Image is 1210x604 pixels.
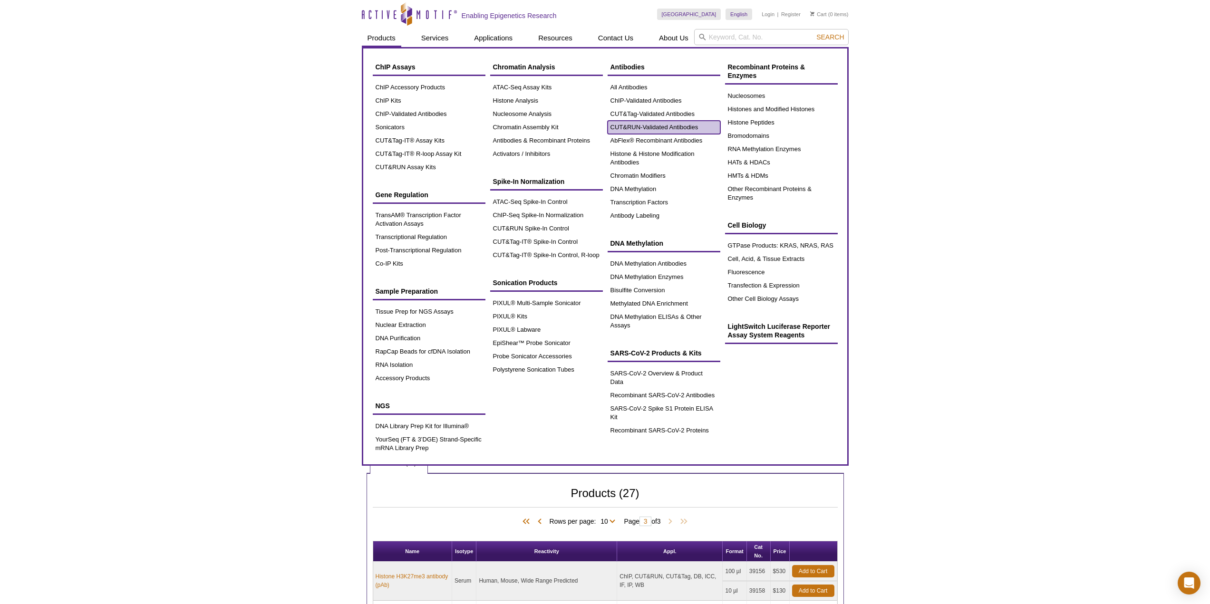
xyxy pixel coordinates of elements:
a: Applications [468,29,518,47]
a: Contact Us [592,29,639,47]
td: $130 [771,581,790,601]
a: Other Recombinant Proteins & Enzymes [725,182,838,204]
a: CUT&Tag-IT® Assay Kits [373,134,485,147]
div: Open Intercom Messenger [1178,572,1200,594]
a: Transcription Factors [608,196,720,209]
a: ChIP Assays [373,58,485,76]
a: Antibody Labeling [608,209,720,222]
a: Antibodies [608,58,720,76]
a: Nuclear Extraction [373,318,485,332]
input: Keyword, Cat. No. [694,29,849,45]
span: Chromatin Analysis [493,63,555,71]
th: Cat No. [747,541,771,562]
a: CUT&Tag-IT® Spike-In Control [490,235,603,249]
a: Transfection & Expression [725,279,838,292]
button: Search [813,33,847,41]
a: RNA Isolation [373,358,485,372]
a: Products [362,29,401,47]
a: Probe Sonicator Accessories [490,350,603,363]
a: Tissue Prep for NGS Assays [373,305,485,318]
a: CUT&Tag-Validated Antibodies [608,107,720,121]
a: Bromodomains [725,129,838,143]
a: RapCap Beads for cfDNA Isolation [373,345,485,358]
a: Histone Analysis [490,94,603,107]
span: Cell Biology [728,221,766,229]
a: Resources [532,29,578,47]
span: Page of [619,517,665,526]
a: ChIP-Validated Antibodies [373,107,485,121]
th: Format [723,541,746,562]
a: Cell, Acid, & Tissue Extracts [725,252,838,266]
a: Sonicators [373,121,485,134]
a: Activators / Inhibitors [490,147,603,161]
a: CUT&RUN Spike-In Control [490,222,603,235]
a: PIXUL® Labware [490,323,603,336]
a: Gene Regulation [373,186,485,204]
a: Services [416,29,455,47]
a: DNA Methylation Enzymes [608,270,720,284]
a: ChIP-Validated Antibodies [608,94,720,107]
a: SARS-CoV-2 Spike S1 Protein ELISA Kit [608,402,720,424]
a: About Us [653,29,694,47]
a: Chromatin Analysis [490,58,603,76]
td: 39158 [747,581,771,601]
h2: Enabling Epigenetics Research [462,11,557,20]
a: Co-IP Kits [373,257,485,270]
span: Spike-In Normalization [493,178,565,185]
span: Next Page [666,517,675,527]
a: PIXUL® Multi-Sample Sonicator [490,297,603,310]
a: Chromatin Assembly Kit [490,121,603,134]
a: SARS-CoV-2 Products & Kits [608,344,720,362]
span: Previous Page [535,517,544,527]
a: ChIP Kits [373,94,485,107]
th: Appl. [617,541,723,562]
a: Spike-In Normalization [490,173,603,191]
a: PIXUL® Kits [490,310,603,323]
a: Polystyrene Sonication Tubes [490,363,603,376]
th: Price [771,541,790,562]
a: Add to Cart [792,585,834,597]
td: 39156 [747,562,771,581]
span: Rows per page: [549,516,619,526]
span: Last Page [675,517,689,527]
span: Sonication Products [493,279,558,287]
a: Recombinant Proteins & Enzymes [725,58,838,85]
a: NGS [373,397,485,415]
a: CUT&RUN Assay Kits [373,161,485,174]
a: Antibodies & Recombinant Proteins [490,134,603,147]
a: LightSwitch Luciferase Reporter Assay System Reagents [725,317,838,344]
a: Recombinant SARS-CoV-2 Proteins [608,424,720,437]
a: CUT&Tag-IT® Spike-In Control, R-loop [490,249,603,262]
a: Methylated DNA Enrichment [608,297,720,310]
a: English [726,9,752,20]
a: Sonication Products [490,274,603,292]
a: Transcriptional Regulation [373,230,485,244]
a: Cell Biology [725,216,838,234]
a: ATAC-Seq Assay Kits [490,81,603,94]
a: Histones and Modified Histones [725,103,838,116]
a: Histone Peptides [725,116,838,129]
td: Serum [452,562,477,601]
a: RNA Methylation Enzymes [725,143,838,156]
span: Sample Preparation [376,288,438,295]
a: Cart [810,11,827,18]
a: Nucleosome Analysis [490,107,603,121]
a: All Antibodies [608,81,720,94]
a: Other Cell Biology Assays [725,292,838,306]
li: (0 items) [810,9,849,20]
td: 10 µl [723,581,746,601]
td: $530 [771,562,790,581]
span: First Page [521,517,535,527]
a: SARS-CoV-2 Overview & Product Data [608,367,720,389]
a: CUT&Tag-IT® R-loop Assay Kit [373,147,485,161]
a: DNA Methylation Antibodies [608,257,720,270]
a: ChIP Accessory Products [373,81,485,94]
a: YourSeq (FT & 3’DGE) Strand-Specific mRNA Library Prep [373,433,485,455]
a: CUT&RUN-Validated Antibodies [608,121,720,134]
h2: Products (27) [373,489,838,508]
a: Login [762,11,774,18]
a: HATs & HDACs [725,156,838,169]
span: ChIP Assays [376,63,416,71]
span: SARS-CoV-2 Products & Kits [610,349,702,357]
a: Bisulfite Conversion [608,284,720,297]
